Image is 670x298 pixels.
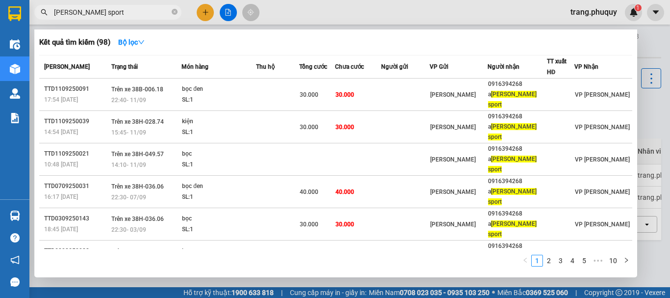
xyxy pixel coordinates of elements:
[488,123,537,140] span: [PERSON_NAME] sport
[575,189,630,195] span: VP [PERSON_NAME]
[182,181,256,192] div: bọc đen
[620,255,632,267] button: right
[172,9,178,15] span: close-circle
[335,124,354,131] span: 30.000
[111,194,146,201] span: 22:30 - 07/09
[488,89,546,110] div: a
[44,63,90,70] span: [PERSON_NAME]
[531,255,543,267] li: 1
[575,221,630,228] span: VP [PERSON_NAME]
[335,221,354,228] span: 30.000
[488,156,537,173] span: [PERSON_NAME] sport
[44,193,78,200] span: 16:17 [DATE]
[54,7,170,18] input: Tìm tên, số ĐT hoặc mã đơn
[111,162,146,168] span: 14:10 - 11/09
[488,209,546,219] div: 0916394268
[172,8,178,17] span: close-circle
[118,38,145,46] strong: Bộ lọc
[299,63,327,70] span: Tổng cước
[430,91,476,98] span: [PERSON_NAME]
[182,214,256,224] div: bọc
[300,189,318,195] span: 40.000
[590,255,606,267] span: •••
[39,37,110,48] h3: Kết quả tìm kiếm ( 98 )
[138,39,145,46] span: down
[430,156,476,163] span: [PERSON_NAME]
[182,224,256,235] div: SL: 1
[488,154,546,175] div: a
[10,255,20,265] span: notification
[111,63,138,70] span: Trạng thái
[430,189,476,195] span: [PERSON_NAME]
[182,116,256,127] div: kiện
[567,255,578,266] a: 4
[111,97,146,104] span: 22:40 - 11/09
[44,226,78,233] span: 18:45 [DATE]
[256,63,275,70] span: Thu hộ
[488,219,546,240] div: a
[182,84,256,95] div: bọc đen
[10,64,20,74] img: warehouse-icon
[111,151,164,158] span: Trên xe 38H-049.57
[522,257,528,263] span: left
[606,255,620,267] li: 10
[44,129,78,135] span: 14:54 [DATE]
[110,34,153,50] button: Bộ lọcdown
[488,79,546,89] div: 0916394268
[543,255,554,266] a: 2
[300,91,318,98] span: 30.000
[182,127,256,138] div: SL: 1
[10,211,20,221] img: warehouse-icon
[111,129,146,136] span: 15:45 - 11/09
[44,246,108,256] div: TTD2808250088
[488,241,546,251] div: 0916394268
[488,176,546,187] div: 0916394268
[555,255,566,266] a: 3
[111,226,146,233] span: 22:30 - 03/09
[182,246,256,257] div: bọc
[300,221,318,228] span: 30.000
[44,214,108,224] div: TTD0309250143
[10,277,20,287] span: message
[620,255,632,267] li: Next Page
[488,122,546,142] div: a
[335,63,364,70] span: Chưa cước
[182,160,256,170] div: SL: 1
[8,6,21,21] img: logo-vxr
[488,188,537,205] span: [PERSON_NAME] sport
[10,88,20,99] img: warehouse-icon
[519,255,531,267] button: left
[575,124,630,131] span: VP [PERSON_NAME]
[44,116,108,127] div: TTD1109250039
[575,156,630,163] span: VP [PERSON_NAME]
[567,255,578,267] li: 4
[430,63,448,70] span: VP Gửi
[10,39,20,50] img: warehouse-icon
[430,221,476,228] span: [PERSON_NAME]
[335,189,354,195] span: 40.000
[111,248,163,255] span: Trên xe 38B-006.18
[488,91,537,108] span: [PERSON_NAME] sport
[574,63,598,70] span: VP Nhận
[488,111,546,122] div: 0916394268
[488,187,546,207] div: a
[488,63,519,70] span: Người nhận
[547,58,567,76] span: TT xuất HĐ
[44,96,78,103] span: 17:54 [DATE]
[44,149,108,159] div: TTD1109250021
[111,216,164,222] span: Trên xe 38H-036.06
[300,124,318,131] span: 30.000
[488,144,546,154] div: 0916394268
[430,124,476,131] span: [PERSON_NAME]
[41,9,48,16] span: search
[579,255,590,266] a: 5
[335,91,354,98] span: 30.000
[44,181,108,191] div: TTD0709250031
[44,161,78,168] span: 10:48 [DATE]
[519,255,531,267] li: Previous Page
[181,63,208,70] span: Món hàng
[182,192,256,203] div: SL: 1
[111,183,164,190] span: Trên xe 38H-036.06
[488,220,537,238] span: [PERSON_NAME] sport
[10,113,20,123] img: solution-icon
